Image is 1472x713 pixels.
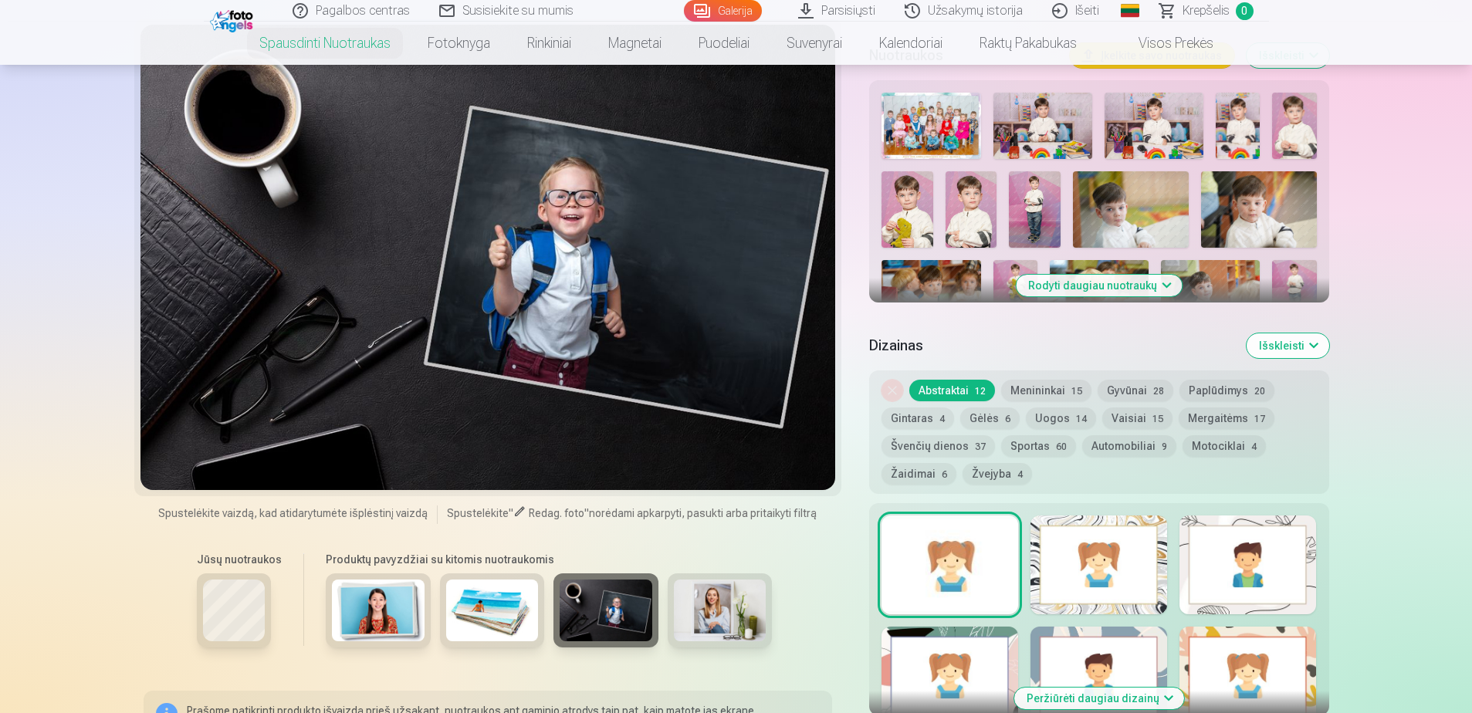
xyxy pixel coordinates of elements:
a: Suvenyrai [768,22,861,65]
span: 4 [1017,469,1023,480]
img: /fa2 [210,6,257,32]
a: Rinkiniai [509,22,590,65]
span: 14 [1076,414,1087,424]
button: Uogos14 [1026,407,1096,429]
span: 0 [1236,2,1254,20]
a: Visos prekės [1095,22,1232,65]
h6: Jūsų nuotraukos [197,552,282,567]
span: 4 [1251,441,1257,452]
span: 9 [1162,441,1167,452]
a: Kalendoriai [861,22,961,65]
span: 6 [942,469,947,480]
span: Spustelėkite [447,507,509,519]
a: Fotoknyga [409,22,509,65]
span: 15 [1152,414,1163,424]
span: Krepšelis [1183,2,1230,20]
span: 20 [1254,386,1265,397]
a: Magnetai [590,22,680,65]
button: Išskleisti [1247,333,1329,358]
button: Menininkai15 [1001,380,1091,401]
span: 12 [975,386,986,397]
h5: Dizainas [869,335,1233,356]
button: Peržiūrėti daugiau dizainų [1014,688,1184,709]
span: Redag. foto [529,507,584,519]
button: Rodyti daugiau nuotraukų [1016,275,1182,296]
button: Motociklai4 [1183,435,1266,457]
button: Gintaras4 [882,407,954,429]
span: 6 [1005,414,1010,424]
button: Žvejyba4 [963,463,1032,485]
button: Žaidimai6 [882,463,956,485]
span: 17 [1254,414,1265,424]
span: " [584,507,589,519]
a: Raktų pakabukas [961,22,1095,65]
button: Paplūdimys20 [1179,380,1274,401]
button: Gėlės6 [960,407,1020,429]
span: 15 [1071,386,1082,397]
span: 4 [939,414,945,424]
span: 37 [975,441,986,452]
a: Puodeliai [680,22,768,65]
button: Abstraktai12 [909,380,995,401]
button: Mergaitėms17 [1179,407,1274,429]
a: Spausdinti nuotraukas [241,22,409,65]
span: " [509,507,513,519]
span: 28 [1153,386,1164,397]
h6: Produktų pavyzdžiai su kitomis nuotraukomis [320,552,778,567]
button: Automobiliai9 [1082,435,1176,457]
button: Švenčių dienos37 [882,435,995,457]
button: Gyvūnai28 [1098,380,1173,401]
button: Vaisiai15 [1102,407,1173,429]
button: Sportas60 [1001,435,1076,457]
span: 60 [1056,441,1067,452]
span: norėdami apkarpyti, pasukti arba pritaikyti filtrą [589,507,817,519]
span: Spustelėkite vaizdą, kad atidarytumėte išplėstinį vaizdą [158,505,428,521]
